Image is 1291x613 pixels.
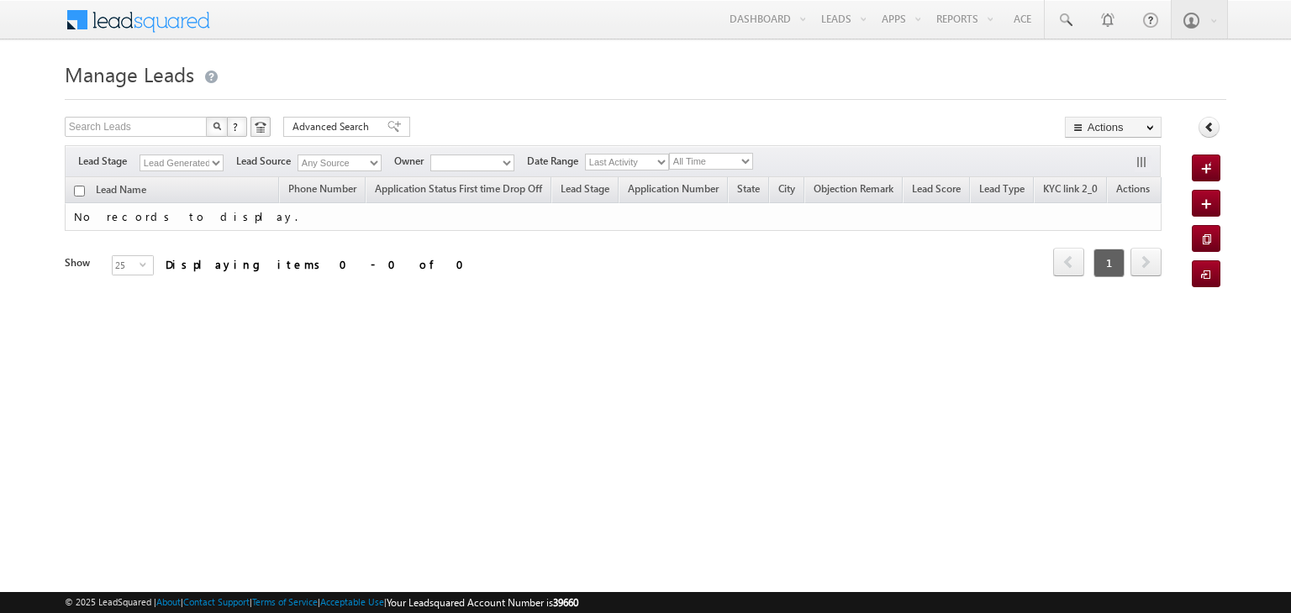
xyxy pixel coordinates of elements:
[1053,248,1084,276] span: prev
[156,596,181,607] a: About
[387,596,578,609] span: Your Leadsquared Account Number is
[140,260,153,268] span: select
[1053,249,1084,276] a: prev
[292,119,374,134] span: Advanced Search
[770,180,804,202] a: City
[1130,249,1162,276] a: next
[375,182,542,195] span: Application Status First time Drop Off
[166,254,474,274] div: Displaying items 0 - 0 of 0
[78,154,140,169] span: Lead Stage
[1065,117,1162,138] button: Actions
[971,180,1033,202] a: Lead Type
[236,154,298,169] span: Lead Source
[619,180,727,202] a: Application Number
[1093,249,1125,277] span: 1
[65,255,98,270] div: Show
[87,181,155,202] a: Lead Name
[65,60,194,87] span: Manage Leads
[227,117,247,137] button: ?
[561,182,609,195] span: Lead Stage
[814,182,893,195] span: Objection Remark
[74,186,85,196] input: Check all records
[233,119,240,134] span: ?
[553,596,578,609] span: 39660
[394,154,430,169] span: Owner
[288,182,356,195] span: Phone Number
[183,596,250,607] a: Contact Support
[1130,248,1162,276] span: next
[912,182,961,195] span: Lead Score
[1035,180,1106,202] a: KYC link 2_0
[252,596,318,607] a: Terms of Service
[1108,180,1158,202] span: Actions
[904,180,969,202] a: Lead Score
[1043,182,1098,195] span: KYC link 2_0
[213,122,221,130] img: Search
[280,180,365,202] a: Phone Number
[65,203,1162,231] td: No records to display.
[729,180,768,202] a: State
[527,154,585,169] span: Date Range
[628,182,719,195] span: Application Number
[366,180,551,202] a: Application Status First time Drop Off
[552,180,618,202] a: Lead Stage
[805,180,902,202] a: Objection Remark
[65,595,578,610] span: © 2025 LeadSquared | | | | |
[979,182,1025,195] span: Lead Type
[737,182,760,195] span: State
[320,596,384,607] a: Acceptable Use
[113,256,140,275] span: 25
[778,182,795,195] span: City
